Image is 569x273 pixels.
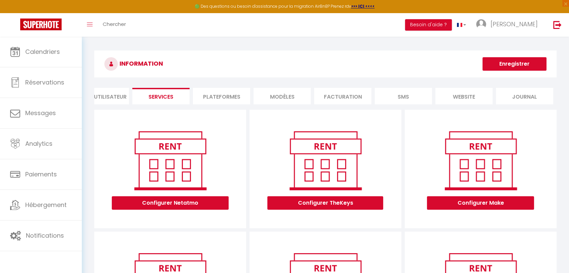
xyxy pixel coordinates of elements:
li: Facturation [314,88,371,104]
img: Super Booking [20,19,62,30]
li: Services [132,88,190,104]
li: SMS [375,88,432,104]
span: Notifications [26,231,64,240]
button: Besoin d'aide ? [405,19,452,31]
span: Hébergement [25,201,67,209]
button: Configurer Make [427,196,534,210]
img: ... [476,19,486,29]
a: >>> ICI <<<< [351,3,375,9]
h3: INFORMATION [94,50,557,77]
button: Enregistrer [482,57,546,71]
img: logout [553,21,562,29]
span: Calendriers [25,47,60,56]
button: Configurer Netatmo [112,196,229,210]
li: Plateformes [193,88,250,104]
a: ... [PERSON_NAME] [471,13,546,37]
span: [PERSON_NAME] [491,20,538,28]
span: Messages [25,109,56,117]
li: MODÈLES [254,88,311,104]
span: Chercher [103,21,126,28]
span: Paiements [25,170,57,178]
span: Analytics [25,139,53,148]
li: Journal [496,88,553,104]
li: website [435,88,493,104]
img: rent.png [127,128,213,193]
a: Chercher [98,13,131,37]
img: rent.png [282,128,368,193]
img: rent.png [438,128,524,193]
span: Réservations [25,78,64,87]
button: Configurer TheKeys [267,196,383,210]
li: Profil Utilisateur [72,88,129,104]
